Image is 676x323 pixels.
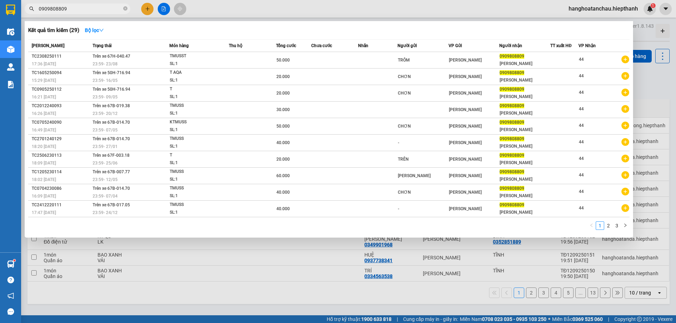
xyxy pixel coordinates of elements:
[7,46,14,53] img: warehouse-icon
[276,173,290,178] span: 60.000
[398,73,448,80] div: CHƠN
[93,136,130,141] span: Trên xe 67B-014.70
[449,91,482,96] span: [PERSON_NAME]
[500,186,524,191] span: 0909808809
[579,156,584,161] span: 44
[170,126,223,134] div: SL: 1
[93,210,118,215] span: 23:59 - 24/12
[449,43,462,48] span: VP Gửi
[276,140,290,145] span: 40.000
[170,143,223,150] div: SL: 1
[93,128,118,133] span: 23:59 - 07/05
[500,77,550,84] div: [PERSON_NAME]
[170,110,223,117] div: SL: 1
[170,168,223,176] div: TMUSS
[170,60,223,68] div: SL: 1
[93,161,118,166] span: 23:59 - 25/06
[621,72,629,80] span: plus-circle
[621,221,630,230] li: Next Page
[170,192,223,200] div: SL: 1
[550,43,572,48] span: TT xuất HĐ
[621,138,629,146] span: plus-circle
[32,102,90,110] div: TC2012240093
[32,177,56,182] span: 18:02 [DATE]
[170,185,223,192] div: TMUSS
[7,308,14,315] span: message
[500,120,524,125] span: 0909808809
[276,58,290,63] span: 50.000
[276,190,290,195] span: 40.000
[32,86,90,93] div: TC0905250112
[449,140,482,145] span: [PERSON_NAME]
[170,102,223,110] div: TMUSS
[32,95,56,99] span: 16:21 [DATE]
[85,27,104,33] strong: Bộ lọc
[170,118,223,126] div: KTMUSS
[579,189,584,194] span: 44
[398,172,448,180] div: [PERSON_NAME]
[7,292,14,299] span: notification
[398,90,448,97] div: CHƠN
[398,139,448,147] div: -
[32,119,90,126] div: TC0705240090
[500,136,524,141] span: 0909808809
[276,74,290,79] span: 20.000
[93,202,130,207] span: Trên xe 67B-017.05
[311,43,332,48] span: Chưa cước
[500,126,550,134] div: [PERSON_NAME]
[500,159,550,167] div: [PERSON_NAME]
[276,91,290,96] span: 20.000
[39,5,122,13] input: Tìm tên, số ĐT hoặc mã đơn
[13,259,15,261] sup: 1
[596,222,604,230] a: 1
[587,221,596,230] li: Previous Page
[500,110,550,117] div: [PERSON_NAME]
[32,194,56,199] span: 16:09 [DATE]
[170,85,223,93] div: T
[32,128,56,133] span: 16:49 [DATE]
[449,157,482,162] span: [PERSON_NAME]
[276,124,290,129] span: 50.000
[32,135,90,143] div: TC2701240129
[32,62,56,66] span: 17:36 [DATE]
[579,173,584,177] span: 44
[589,223,594,227] span: left
[621,155,629,162] span: plus-circle
[276,206,290,211] span: 40.000
[587,221,596,230] button: left
[579,73,584,78] span: 44
[28,27,79,34] h3: Kết quả tìm kiếm ( 29 )
[500,143,550,150] div: [PERSON_NAME]
[32,185,90,192] div: TC0704230086
[93,43,112,48] span: Trạng thái
[449,107,482,112] span: [PERSON_NAME]
[170,93,223,101] div: SL: 1
[79,25,109,36] button: Bộ lọcdown
[500,176,550,183] div: [PERSON_NAME]
[93,87,130,92] span: Trên xe 50H-716.94
[276,107,290,112] span: 30.000
[398,43,417,48] span: Người gửi
[170,159,223,167] div: SL: 1
[93,120,130,125] span: Trên xe 67B-014.70
[99,28,104,33] span: down
[579,123,584,128] span: 44
[276,157,290,162] span: 20.000
[93,95,118,99] span: 23:59 - 09/05
[500,54,524,59] span: 0909808809
[32,78,56,83] span: 15:29 [DATE]
[449,124,482,129] span: [PERSON_NAME]
[170,209,223,217] div: SL: 1
[32,210,56,215] span: 17:47 [DATE]
[605,222,612,230] a: 2
[29,6,34,11] span: search
[170,151,223,159] div: T
[578,43,596,48] span: VP Nhận
[7,28,14,35] img: warehouse-icon
[500,103,524,108] span: 0909808809
[93,103,130,108] span: Trên xe 67B-019.38
[276,43,296,48] span: Tổng cước
[500,60,550,67] div: [PERSON_NAME]
[500,87,524,92] span: 0909808809
[7,81,14,88] img: solution-icon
